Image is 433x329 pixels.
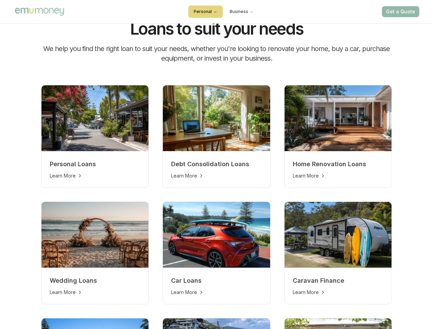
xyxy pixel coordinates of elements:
img: Apply for a caravan finance [285,202,392,268]
button: Get a Quote [382,6,419,17]
button: Personal [188,5,223,18]
div: Learn More [171,289,262,296]
img: Apply for a car loan [163,202,270,268]
h4: Caravan Finance [293,276,384,285]
div: Learn More [50,172,141,179]
div: Learn More [293,172,384,179]
h4: Car Loans [171,276,262,285]
img: Apply for a personal loan [41,85,149,151]
img: Apply for a home renovation loan [285,85,392,151]
button: Business [224,5,259,18]
div: Learn More [50,289,141,296]
h4: Wedding Loans [50,276,141,285]
h3: We help you find the right loan to suit your needs, whether you're looking to renovate your home,... [41,44,392,63]
h2: Loans to suit your needs [130,21,303,37]
h4: Home Renovation Loans [293,159,384,169]
img: Apply for a wedding loan [41,202,149,268]
div: Learn More [171,172,262,179]
img: Apply for a debt consolidation loan [163,85,270,151]
h4: Debt Consolidation Loans [171,159,262,169]
img: Emu Money [14,7,65,16]
h4: Personal Loans [50,159,141,169]
div: Learn More [293,289,384,296]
